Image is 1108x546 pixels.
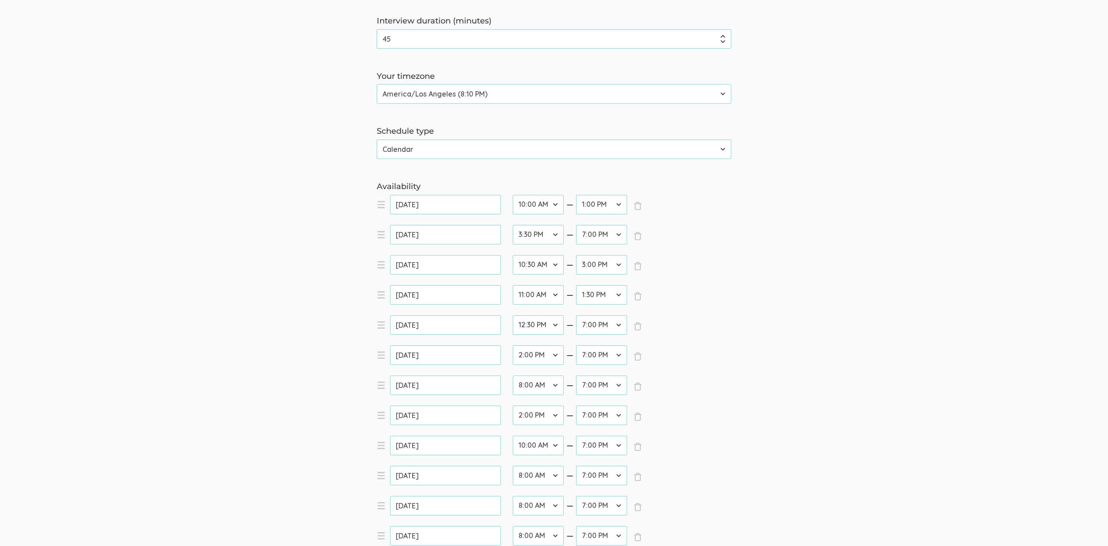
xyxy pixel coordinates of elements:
[633,503,642,511] span: ×
[633,262,642,271] span: ×
[633,533,642,542] span: ×
[633,382,642,391] span: ×
[633,352,642,361] span: ×
[377,126,731,137] label: Schedule type
[633,292,642,301] span: ×
[1064,503,1108,546] iframe: Chat Widget
[633,412,642,421] span: ×
[377,71,731,82] label: Your timezone
[633,472,642,481] span: ×
[377,15,731,27] label: Interview duration (minutes)
[377,181,731,193] label: Availability
[633,201,642,210] span: ×
[633,322,642,331] span: ×
[633,442,642,451] span: ×
[633,232,642,240] span: ×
